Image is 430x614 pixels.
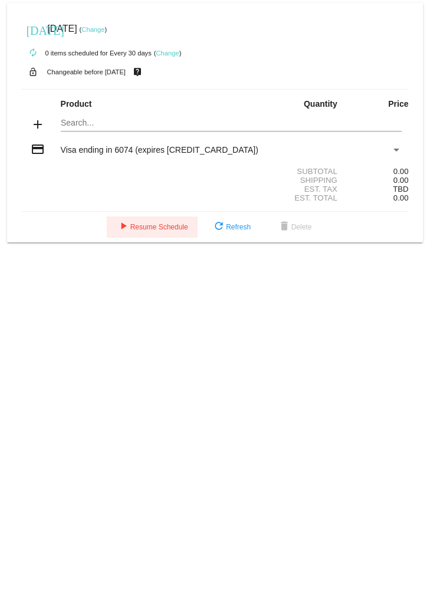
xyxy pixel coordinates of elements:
[26,64,40,80] mat-icon: lock_open
[212,223,251,231] span: Refresh
[116,223,188,231] span: Resume Schedule
[26,22,40,37] mat-icon: [DATE]
[212,220,226,234] mat-icon: refresh
[154,50,182,57] small: ( )
[304,99,337,109] strong: Quantity
[31,142,45,156] mat-icon: credit_card
[130,64,145,80] mat-icon: live_help
[116,220,130,234] mat-icon: play_arrow
[81,26,104,33] a: Change
[61,99,92,109] strong: Product
[215,176,344,185] div: Shipping
[215,167,344,176] div: Subtotal
[80,26,107,33] small: ( )
[107,216,198,238] button: Resume Schedule
[61,119,402,128] input: Search...
[61,145,258,155] span: Visa ending in 6074 (expires [CREDIT_CARD_DATA])
[156,50,179,57] a: Change
[202,216,260,238] button: Refresh
[268,216,321,238] button: Delete
[21,50,151,57] small: 0 items scheduled for Every 30 days
[393,193,409,202] span: 0.00
[31,117,45,132] mat-icon: add
[47,24,77,34] span: [DATE]
[388,99,408,109] strong: Price
[344,167,408,176] div: 0.00
[61,145,402,155] mat-select: Payment Method
[26,46,40,60] mat-icon: autorenew
[47,68,126,75] small: Changeable before [DATE]
[215,193,344,202] div: Est. Total
[277,220,291,234] mat-icon: delete
[393,176,409,185] span: 0.00
[393,185,408,193] span: TBD
[277,223,312,231] span: Delete
[215,185,344,193] div: Est. Tax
